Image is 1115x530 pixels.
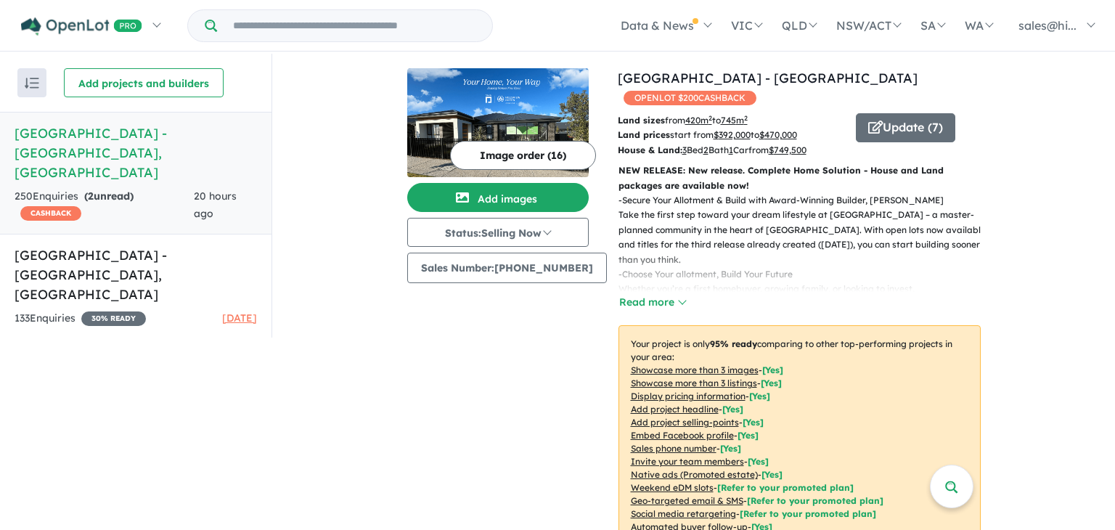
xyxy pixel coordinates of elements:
u: $ 749,500 [769,144,806,155]
u: 420 m [685,115,712,126]
u: Add project selling-points [631,417,739,428]
span: [ Yes ] [749,391,770,401]
u: Display pricing information [631,391,746,401]
p: from [618,113,845,128]
span: sales@hi... [1018,18,1077,33]
span: [DATE] [222,311,257,325]
u: Native ads (Promoted estate) [631,469,758,480]
span: [Refer to your promoted plan] [717,482,854,493]
span: 2 [88,189,94,203]
u: Geo-targeted email & SMS [631,495,743,506]
u: Invite your team members [631,456,744,467]
span: [ Yes ] [761,378,782,388]
a: [GEOGRAPHIC_DATA] - [GEOGRAPHIC_DATA] [618,70,918,86]
span: OPENLOT $ 200 CASHBACK [624,91,756,105]
span: [ Yes ] [743,417,764,428]
u: Sales phone number [631,443,716,454]
span: to [712,115,748,126]
button: Status:Selling Now [407,218,589,247]
b: Land sizes [618,115,665,126]
u: $ 470,000 [759,129,797,140]
span: [ Yes ] [722,404,743,415]
button: Image order (16) [450,141,596,170]
p: - Choose Your allotment, Build Your Future Whether you’re a first homebuyer, growing family, or l... [618,267,992,327]
button: Read more [618,294,687,311]
u: 1 [729,144,733,155]
span: 30 % READY [81,311,146,326]
p: Bed Bath Car from [618,143,845,158]
span: [Refer to your promoted plan] [747,495,883,506]
u: Showcase more than 3 listings [631,378,757,388]
u: Embed Facebook profile [631,430,734,441]
span: 20 hours ago [194,189,237,220]
u: 745 m [721,115,748,126]
sup: 2 [708,114,712,122]
span: [Refer to your promoted plan] [740,508,876,519]
button: Update (7) [856,113,955,142]
strong: ( unread) [84,189,134,203]
u: Add project headline [631,404,719,415]
span: [ Yes ] [738,430,759,441]
input: Try estate name, suburb, builder or developer [220,10,489,41]
img: Hillsview Green Estate - Angle Vale [407,68,589,177]
p: NEW RELEASE: New release. Complete Home Solution - House and Land packages are available now! [618,163,981,193]
u: Showcase more than 3 images [631,364,759,375]
h5: [GEOGRAPHIC_DATA] - [GEOGRAPHIC_DATA] , [GEOGRAPHIC_DATA] [15,123,257,182]
div: 250 Enquir ies [15,188,194,223]
h5: [GEOGRAPHIC_DATA] - [GEOGRAPHIC_DATA] , [GEOGRAPHIC_DATA] [15,245,257,304]
u: 2 [703,144,708,155]
u: 3 [682,144,687,155]
span: to [751,129,797,140]
span: [Yes] [761,469,783,480]
button: Add projects and builders [64,68,224,97]
span: [ Yes ] [748,456,769,467]
u: Social media retargeting [631,508,736,519]
span: CASHBACK [20,206,81,221]
b: Land prices [618,129,670,140]
img: sort.svg [25,78,39,89]
p: - Secure Your Allotment & Build with Award-Winning Builder, [PERSON_NAME] Take the first step tow... [618,193,992,267]
button: Add images [407,183,589,212]
div: 133 Enquir ies [15,310,146,327]
b: House & Land: [618,144,682,155]
span: [ Yes ] [720,443,741,454]
span: [ Yes ] [762,364,783,375]
b: 95 % ready [710,338,757,349]
sup: 2 [744,114,748,122]
p: start from [618,128,845,142]
img: Openlot PRO Logo White [21,17,142,36]
u: Weekend eDM slots [631,482,714,493]
u: $ 392,000 [714,129,751,140]
button: Sales Number:[PHONE_NUMBER] [407,253,607,283]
